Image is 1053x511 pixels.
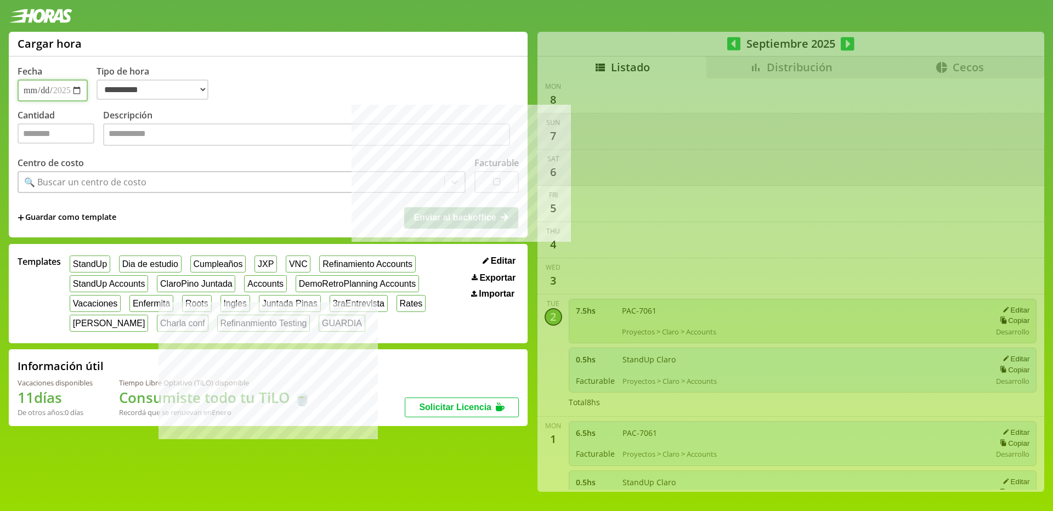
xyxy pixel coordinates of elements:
button: DemoRetroPlanning Accounts [296,275,419,292]
button: StandUp Accounts [70,275,148,292]
h1: Consumiste todo tu TiLO 🍵 [119,388,311,407]
button: Charla conf [157,315,208,332]
b: Enero [212,407,231,417]
button: Accounts [244,275,286,292]
button: Solicitar Licencia [405,398,519,417]
label: Tipo de hora [97,65,217,101]
button: Editar [479,256,519,266]
button: Enfermita [129,295,173,312]
button: Ingles [220,295,250,312]
span: Importar [479,289,514,299]
button: Vacaciones [70,295,121,312]
span: Solicitar Licencia [419,402,491,412]
div: Tiempo Libre Optativo (TiLO) disponible [119,378,311,388]
span: Editar [491,256,516,266]
button: GUARDIA [319,315,365,332]
input: Cantidad [18,123,94,144]
textarea: Descripción [103,123,510,146]
label: Facturable [474,157,519,169]
span: +Guardar como template [18,212,116,224]
button: Refinanmiento Testing [217,315,310,332]
button: 3raEntrevista [330,295,388,312]
h1: 11 días [18,388,93,407]
button: Cumpleaños [190,256,246,272]
span: Templates [18,256,61,268]
div: Recordá que se renuevan en [119,407,311,417]
h1: Cargar hora [18,36,82,51]
div: Vacaciones disponibles [18,378,93,388]
button: Juntada Pinas [259,295,321,312]
select: Tipo de hora [97,80,208,100]
button: ClaroPino Juntada [157,275,235,292]
button: Dia de estudio [119,256,182,272]
span: + [18,212,24,224]
label: Fecha [18,65,42,77]
button: StandUp [70,256,110,272]
h2: Información útil [18,359,104,373]
label: Cantidad [18,109,103,149]
span: Exportar [479,273,516,283]
button: JXP [254,256,277,272]
button: Exportar [468,272,519,283]
button: Refinamiento Accounts [319,256,415,272]
button: [PERSON_NAME] [70,315,148,332]
button: Roots [182,295,211,312]
img: logotipo [9,9,72,23]
div: De otros años: 0 días [18,407,93,417]
button: Rates [397,295,426,312]
div: 🔍 Buscar un centro de costo [24,176,146,188]
button: VNC [286,256,310,272]
label: Centro de costo [18,157,84,169]
label: Descripción [103,109,519,149]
